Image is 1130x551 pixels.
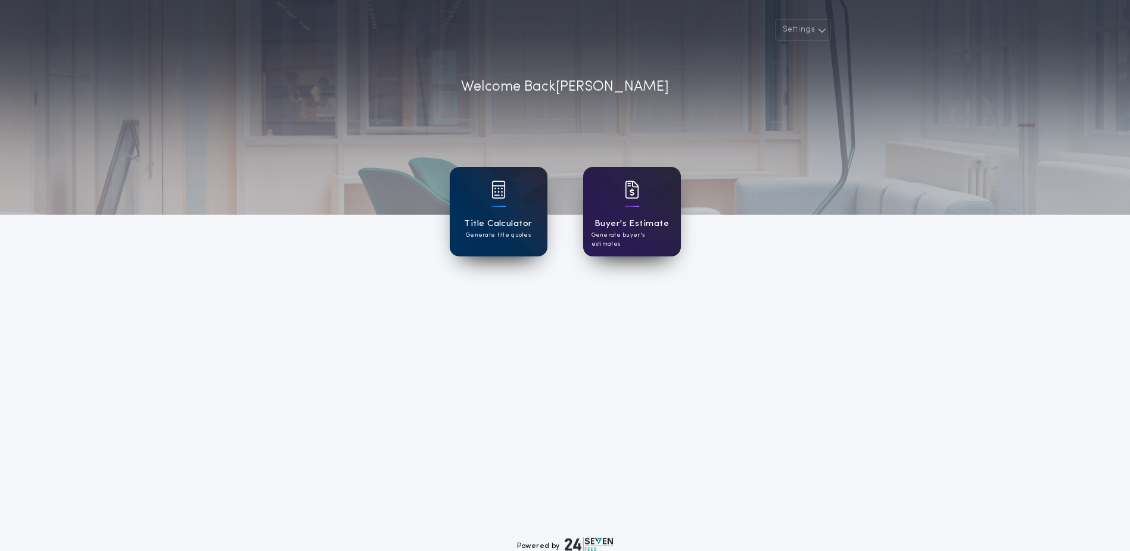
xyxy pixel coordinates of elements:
[592,231,673,249] p: Generate buyer's estimates
[466,231,531,240] p: Generate title quotes
[491,181,506,199] img: card icon
[583,167,681,256] a: card iconBuyer's EstimateGenerate buyer's estimates
[594,217,669,231] h1: Buyer's Estimate
[464,217,532,231] h1: Title Calculator
[450,167,547,256] a: card iconTitle CalculatorGenerate title quotes
[461,76,669,98] p: Welcome Back [PERSON_NAME]
[775,19,831,41] button: Settings
[625,181,639,199] img: card icon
